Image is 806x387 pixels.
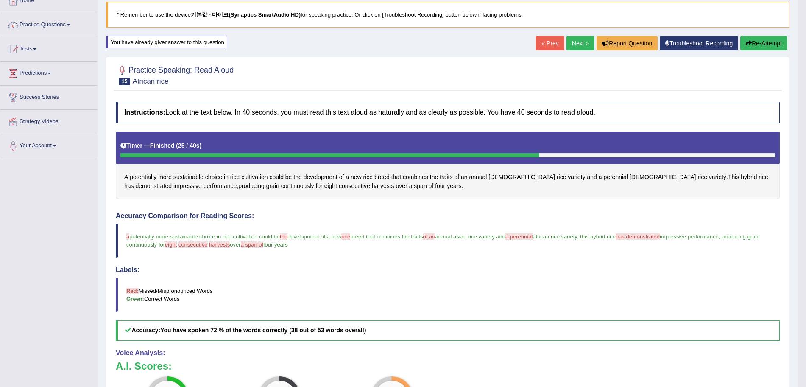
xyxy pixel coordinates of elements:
[266,182,279,191] span: Click to see word definition
[0,62,97,83] a: Predictions
[129,233,280,240] span: potentially more sustainable choice in rice cultivation could be
[173,182,202,191] span: Click to see word definition
[697,173,707,182] span: Click to see word definition
[363,173,373,182] span: Click to see word definition
[396,182,407,191] span: Click to see word definition
[566,36,594,50] a: Next »
[0,134,97,155] a: Your Account
[580,233,616,240] span: this hybrid rice
[135,182,172,191] span: Click to see word definition
[263,241,288,248] span: four years
[728,173,739,182] span: Click to see word definition
[116,349,780,357] h4: Voice Analysis:
[150,142,175,149] b: Finished
[116,102,780,123] h4: Look at the text below. In 40 seconds, you must read this text aloud as naturally and as clearly ...
[116,212,780,220] h4: Accuracy Comparison for Reading Scores:
[0,37,97,59] a: Tests
[0,86,97,107] a: Success Stories
[116,132,780,199] div: . , .
[0,110,97,131] a: Strategy Videos
[304,173,337,182] span: Click to see word definition
[130,173,156,182] span: Click to see word definition
[124,182,134,191] span: Click to see word definition
[741,173,757,182] span: Click to see word definition
[577,233,579,240] span: .
[557,173,566,182] span: Click to see word definition
[224,173,229,182] span: Click to see word definition
[241,173,268,182] span: Click to see word definition
[281,182,314,191] span: Click to see word definition
[173,173,204,182] span: Click to see word definition
[454,173,459,182] span: Click to see word definition
[230,241,240,248] span: over
[435,233,505,240] span: annual asian rice variety and
[124,173,128,182] span: Click to see word definition
[346,173,349,182] span: Click to see word definition
[126,296,144,302] b: Green:
[351,173,362,182] span: Click to see word definition
[374,173,390,182] span: Click to see word definition
[719,233,720,240] span: ,
[435,182,445,191] span: Click to see word definition
[230,173,240,182] span: Click to see word definition
[126,288,139,294] b: Red:
[132,77,168,85] small: African rice
[269,173,283,182] span: Click to see word definition
[409,182,413,191] span: Click to see word definition
[350,233,423,240] span: breed that combines the traits
[191,11,301,18] b: 기본값 - 마이크(Synaptics SmartAudio HD)
[603,173,628,182] span: Click to see word definition
[204,182,237,191] span: Click to see word definition
[616,233,660,240] span: has demonstrated
[533,233,577,240] span: african rice variety
[200,142,202,149] b: )
[165,241,177,248] span: eight
[469,173,487,182] span: Click to see word definition
[339,173,344,182] span: Click to see word definition
[120,143,201,149] h5: Timer —
[505,233,533,240] span: a perennial
[403,173,428,182] span: Click to see word definition
[709,173,726,182] span: Click to see word definition
[241,241,263,248] span: a span of
[414,182,427,191] span: Click to see word definition
[287,233,341,240] span: development of a new
[568,173,585,182] span: Click to see word definition
[429,182,434,191] span: Click to see word definition
[372,182,394,191] span: Click to see word definition
[124,109,165,116] b: Instructions:
[126,233,129,240] span: a
[740,36,787,50] button: Re-Attempt
[440,173,452,182] span: Click to see word definition
[116,360,172,372] b: A.I. Scores:
[209,241,230,248] span: harvests
[759,173,768,182] span: Click to see word definition
[205,173,222,182] span: Click to see word definition
[158,173,172,182] span: Click to see word definition
[339,182,370,191] span: Click to see word definition
[587,173,597,182] span: Click to see word definition
[106,2,789,28] blockquote: * Remember to use the device for speaking practice. Or click on [Troubleshoot Recording] button b...
[178,241,208,248] span: consecutive
[324,182,337,191] span: Click to see word definition
[341,233,350,240] span: rice
[630,173,696,182] span: Click to see word definition
[599,173,602,182] span: Click to see word definition
[293,173,301,182] span: Click to see word definition
[116,266,780,274] h4: Labels:
[116,278,780,312] blockquote: Missed/Mispronounced Words Correct Words
[116,64,234,85] h2: Practice Speaking: Read Aloud
[660,233,719,240] span: impressive performance
[536,36,564,50] a: « Prev
[660,36,738,50] a: Troubleshoot Recording
[119,78,130,85] span: 15
[461,173,468,182] span: Click to see word definition
[423,233,435,240] span: of an
[285,173,292,182] span: Click to see word definition
[430,173,438,182] span: Click to see word definition
[176,142,178,149] b: (
[106,36,227,48] div: You have already given answer to this question
[0,13,97,34] a: Practice Questions
[447,182,461,191] span: Click to see word definition
[315,182,322,191] span: Click to see word definition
